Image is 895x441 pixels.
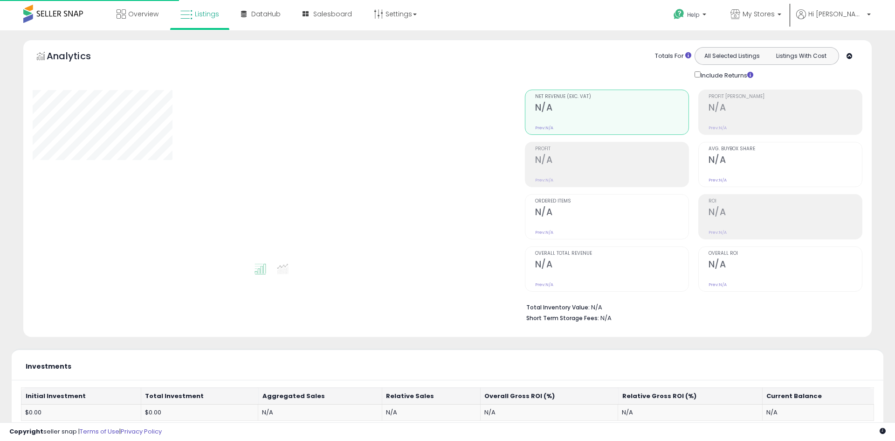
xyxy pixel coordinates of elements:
[666,1,716,30] a: Help
[709,199,862,204] span: ROI
[535,259,688,272] h2: N/A
[535,282,553,287] small: Prev: N/A
[382,404,480,421] td: N/A
[709,207,862,219] h2: N/A
[141,388,258,405] th: Total Investment
[709,230,727,235] small: Prev: N/A
[709,147,862,152] span: Avg. Buybox Share
[688,70,764,80] div: Include Returns
[535,207,688,219] h2: N/A
[141,404,258,421] td: $0.00
[655,52,691,61] div: Totals For
[618,404,763,421] td: N/A
[762,388,874,405] th: Current Balance
[535,94,688,99] span: Net Revenue (Exc. VAT)
[709,251,862,256] span: Overall ROI
[709,125,727,131] small: Prev: N/A
[526,314,599,322] b: Short Term Storage Fees:
[195,9,219,19] span: Listings
[535,102,688,115] h2: N/A
[47,49,109,65] h5: Analytics
[796,9,871,30] a: Hi [PERSON_NAME]
[258,404,382,421] td: N/A
[762,404,874,421] td: N/A
[709,177,727,183] small: Prev: N/A
[709,94,862,99] span: Profit [PERSON_NAME]
[535,251,688,256] span: Overall Total Revenue
[258,388,382,405] th: Aggregated Sales
[766,50,836,62] button: Listings With Cost
[535,125,553,131] small: Prev: N/A
[480,388,618,405] th: Overall Gross ROI (%)
[535,154,688,167] h2: N/A
[9,427,162,436] div: seller snap | |
[382,388,480,405] th: Relative Sales
[743,9,775,19] span: My Stores
[709,259,862,272] h2: N/A
[618,388,763,405] th: Relative Gross ROI (%)
[26,363,71,370] h5: Investments
[480,404,618,421] td: N/A
[121,427,162,436] a: Privacy Policy
[535,147,688,152] span: Profit
[535,199,688,204] span: Ordered Items
[535,230,553,235] small: Prev: N/A
[687,11,700,19] span: Help
[535,177,553,183] small: Prev: N/A
[526,303,590,311] b: Total Inventory Value:
[808,9,864,19] span: Hi [PERSON_NAME]
[128,9,158,19] span: Overview
[709,282,727,287] small: Prev: N/A
[600,314,612,322] span: N/A
[526,301,855,312] li: N/A
[21,388,141,405] th: Initial Investment
[313,9,352,19] span: Salesboard
[697,50,767,62] button: All Selected Listings
[251,9,281,19] span: DataHub
[673,8,685,20] i: Get Help
[709,102,862,115] h2: N/A
[9,427,43,436] strong: Copyright
[80,427,119,436] a: Terms of Use
[709,154,862,167] h2: N/A
[21,404,141,421] td: $0.00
